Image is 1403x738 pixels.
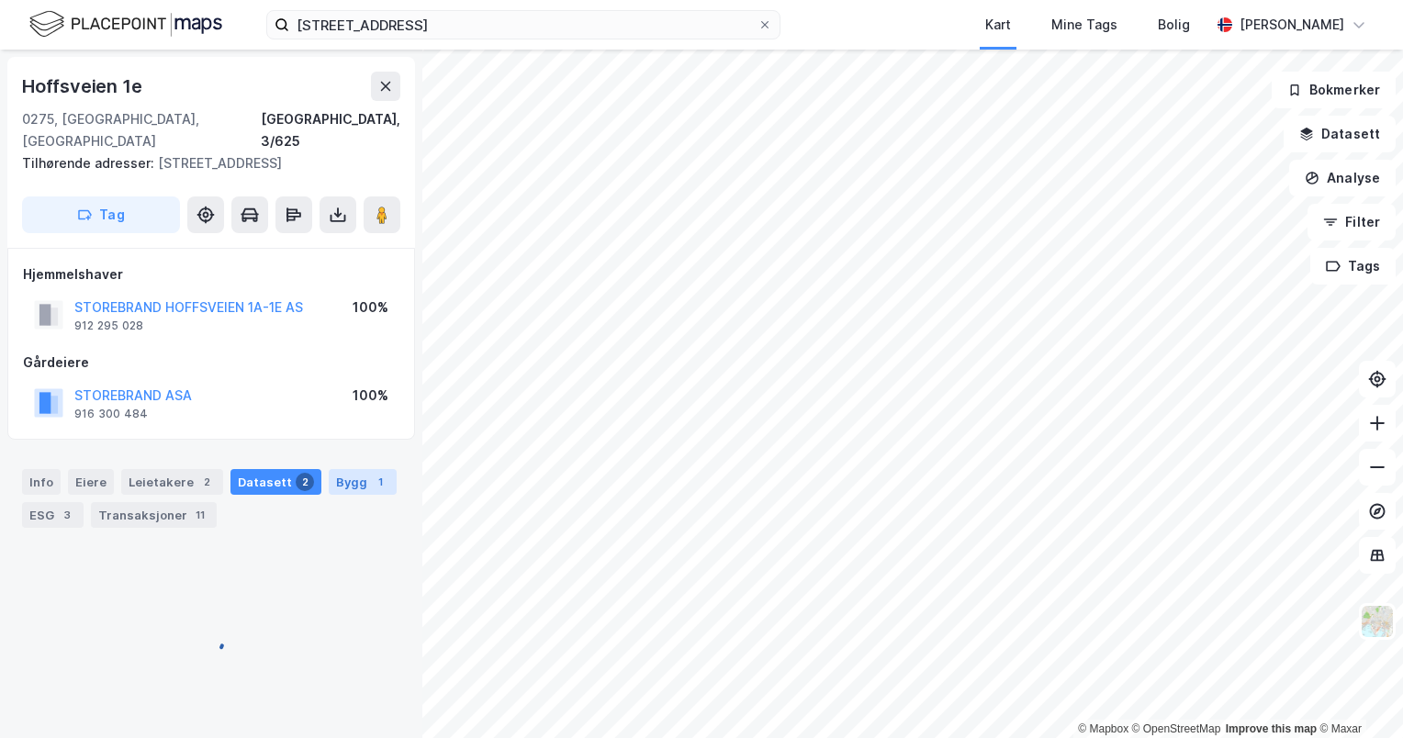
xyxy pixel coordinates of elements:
[23,263,399,285] div: Hjemmelshaver
[58,506,76,524] div: 3
[289,11,758,39] input: Søk på adresse, matrikkel, gårdeiere, leietakere eller personer
[196,550,226,733] img: spinner.a6d8c91a73a9ac5275cf975e30b51cfb.svg
[353,296,388,319] div: 100%
[1308,204,1396,240] button: Filter
[1078,722,1128,735] a: Mapbox
[22,502,84,528] div: ESG
[74,407,148,421] div: 916 300 484
[1310,248,1396,285] button: Tags
[230,469,321,495] div: Datasett
[371,473,389,491] div: 1
[296,473,314,491] div: 2
[68,469,114,495] div: Eiere
[22,196,180,233] button: Tag
[22,152,386,174] div: [STREET_ADDRESS]
[22,72,145,101] div: Hoffsveien 1e
[1289,160,1396,196] button: Analyse
[74,319,143,333] div: 912 295 028
[121,469,223,495] div: Leietakere
[1051,14,1117,36] div: Mine Tags
[1284,116,1396,152] button: Datasett
[1226,722,1317,735] a: Improve this map
[261,108,400,152] div: [GEOGRAPHIC_DATA], 3/625
[329,469,397,495] div: Bygg
[1360,604,1395,639] img: Z
[1132,722,1221,735] a: OpenStreetMap
[1311,650,1403,738] div: Kontrollprogram for chat
[23,352,399,374] div: Gårdeiere
[353,385,388,407] div: 100%
[197,473,216,491] div: 2
[985,14,1011,36] div: Kart
[1240,14,1344,36] div: [PERSON_NAME]
[1158,14,1190,36] div: Bolig
[91,502,217,528] div: Transaksjoner
[22,155,158,171] span: Tilhørende adresser:
[29,8,222,40] img: logo.f888ab2527a4732fd821a326f86c7f29.svg
[1272,72,1396,108] button: Bokmerker
[1311,650,1403,738] iframe: Chat Widget
[22,108,261,152] div: 0275, [GEOGRAPHIC_DATA], [GEOGRAPHIC_DATA]
[22,469,61,495] div: Info
[191,506,209,524] div: 11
